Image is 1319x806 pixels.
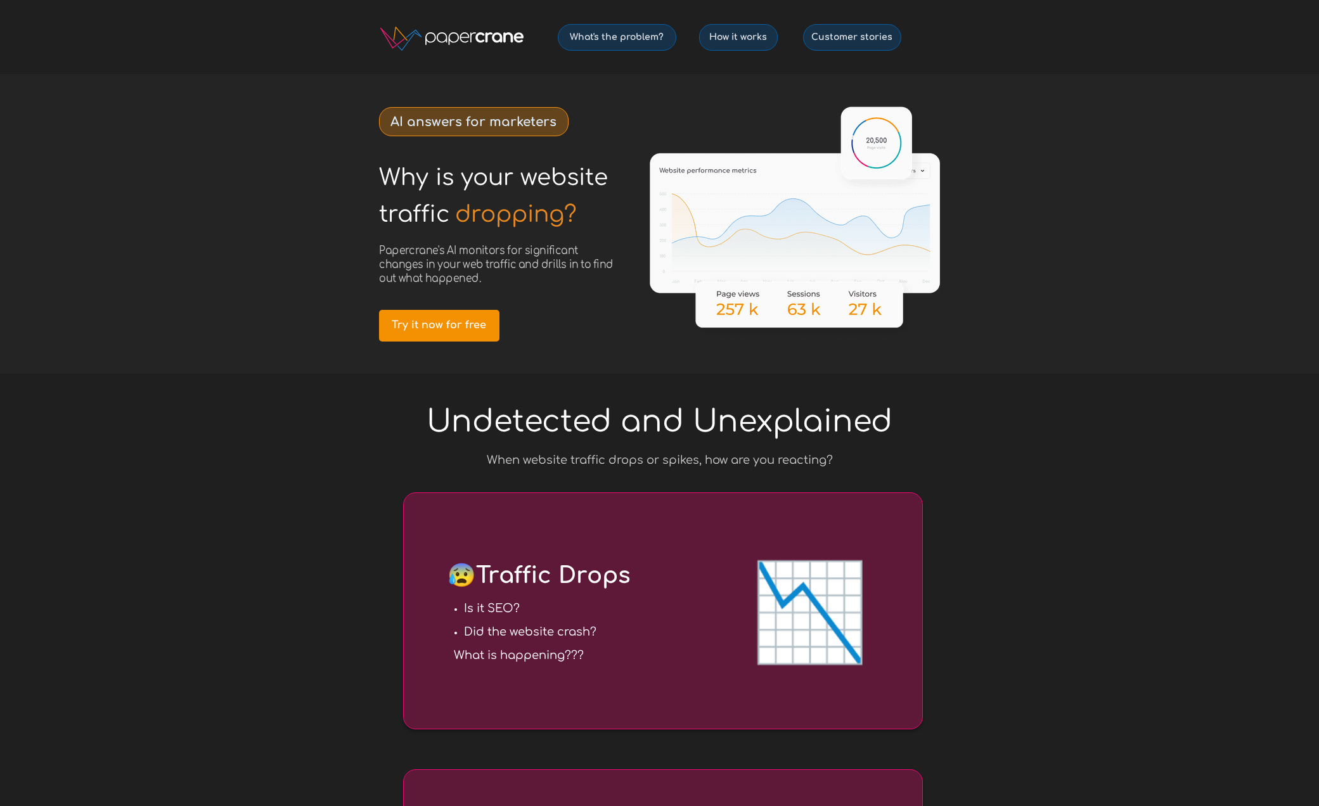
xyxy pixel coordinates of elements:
[558,24,676,51] a: What's the problem?
[464,625,596,638] strong: Did the website crash?
[427,405,892,438] span: Undetected and Unexplained
[487,454,833,466] span: When website traffic drops or spikes, how are you reacting?
[700,32,777,42] span: How it works
[750,561,868,667] span: 📉
[379,319,499,331] span: Try it now for free
[379,310,499,342] a: Try it now for free
[455,201,577,227] span: dropping?
[379,165,608,190] span: Why is your website
[804,32,901,42] span: Customer stories
[699,24,778,51] a: How it works
[379,201,449,227] span: traffic
[447,563,631,588] span: Traffic Drops
[379,244,614,285] span: Papercrane's AI monitors for significant changes in your web traffic and drills in to find out wh...
[803,24,901,51] a: Customer stories
[390,115,557,129] strong: AI answers for marketers
[558,32,676,42] span: What's the problem?
[447,563,476,588] span: 😰
[464,602,520,615] strong: Is it SEO?
[454,649,584,662] strong: What is happening???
